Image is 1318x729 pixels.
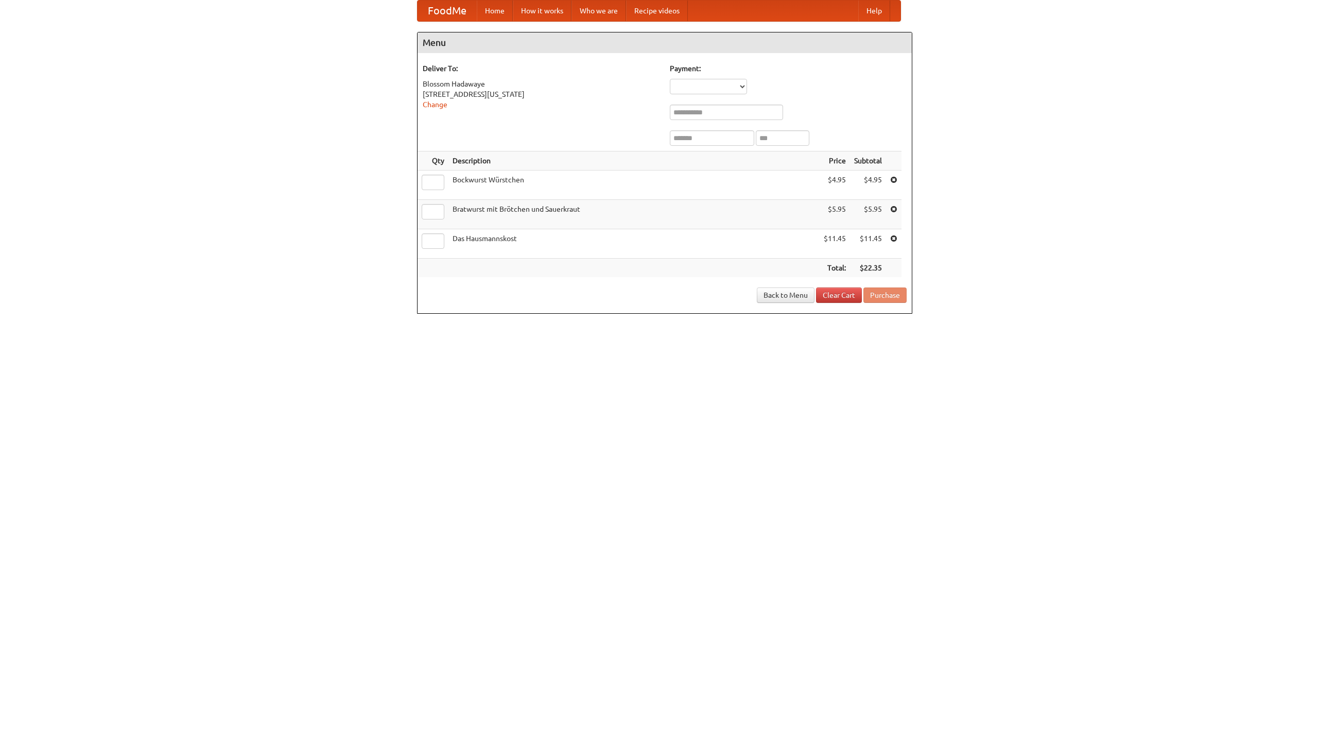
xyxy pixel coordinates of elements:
[418,32,912,53] h4: Menu
[423,89,660,99] div: [STREET_ADDRESS][US_STATE]
[820,259,850,278] th: Total:
[850,171,886,200] td: $4.95
[850,229,886,259] td: $11.45
[477,1,513,21] a: Home
[850,200,886,229] td: $5.95
[448,229,820,259] td: Das Hausmannskost
[757,287,814,303] a: Back to Menu
[863,287,907,303] button: Purchase
[820,229,850,259] td: $11.45
[418,1,477,21] a: FoodMe
[571,1,626,21] a: Who we are
[423,63,660,74] h5: Deliver To:
[448,151,820,171] th: Description
[816,287,862,303] a: Clear Cart
[850,259,886,278] th: $22.35
[448,171,820,200] td: Bockwurst Würstchen
[626,1,688,21] a: Recipe videos
[513,1,571,21] a: How it works
[418,151,448,171] th: Qty
[820,151,850,171] th: Price
[850,151,886,171] th: Subtotal
[423,79,660,89] div: Blossom Hadawaye
[448,200,820,229] td: Bratwurst mit Brötchen und Sauerkraut
[423,100,447,109] a: Change
[820,171,850,200] td: $4.95
[820,200,850,229] td: $5.95
[670,63,907,74] h5: Payment:
[858,1,890,21] a: Help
